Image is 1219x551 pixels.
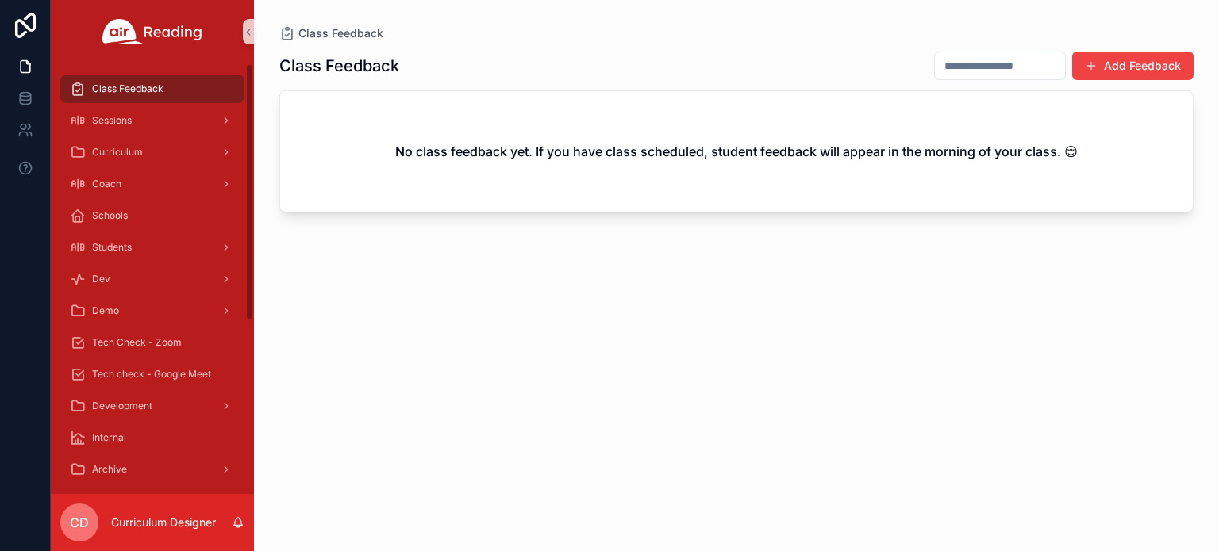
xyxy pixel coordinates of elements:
span: CD [70,513,89,532]
a: Curriculum [60,138,244,166]
span: Coach [92,178,121,190]
h2: No class feedback yet. If you have class scheduled, student feedback will appear in the morning o... [395,142,1078,161]
span: Tech check - Google Meet [92,368,211,381]
span: Sessions [92,114,132,127]
a: Internal [60,423,244,452]
span: Demo [92,304,119,317]
a: Dev [60,265,244,293]
a: Students [60,233,244,262]
img: App logo [102,19,202,44]
a: Tech Check - Zoom [60,328,244,357]
a: Archive [60,455,244,484]
a: Class Feedback [60,75,244,103]
div: scrollable content [51,63,254,494]
span: Schools [92,209,128,222]
span: Class Feedback [298,25,383,41]
a: Sessions [60,106,244,135]
a: Class Feedback [279,25,383,41]
a: Coach [60,170,244,198]
span: Tech Check - Zoom [92,336,182,349]
span: Internal [92,431,126,444]
p: Curriculum Designer [111,515,216,530]
span: Archive [92,463,127,476]
a: Tech check - Google Meet [60,360,244,388]
span: Development [92,400,152,412]
span: Class Feedback [92,82,163,95]
span: Curriculum [92,146,143,159]
h1: Class Feedback [279,55,399,77]
a: Schools [60,201,244,230]
a: Demo [60,297,244,325]
span: Students [92,241,132,254]
button: Add Feedback [1072,52,1194,80]
span: Dev [92,273,110,285]
a: Development [60,392,244,420]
